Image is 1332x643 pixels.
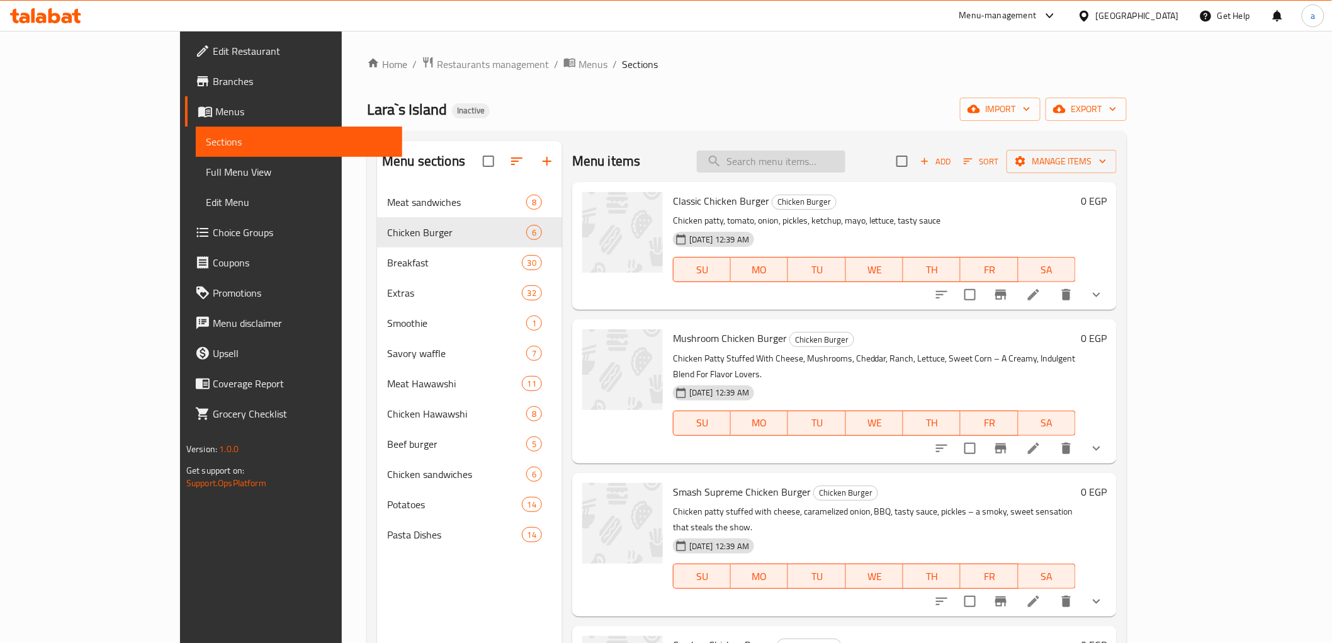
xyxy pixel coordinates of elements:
div: items [522,285,542,300]
div: Meat sandwiches [387,195,526,210]
span: 32 [522,287,541,299]
span: Add [918,154,952,169]
button: FR [961,411,1018,436]
span: FR [966,414,1013,432]
div: Menu-management [959,8,1037,23]
div: Chicken Burger [813,486,878,501]
span: Edit Menu [206,195,392,210]
div: items [526,436,542,452]
h2: Menu sections [382,152,465,171]
a: Menus [185,96,402,127]
span: 7 [527,348,541,360]
h6: 0 EGP [1081,329,1107,347]
span: 8 [527,196,541,208]
button: Branch-specific-item [986,586,1016,617]
div: items [522,527,542,542]
button: sort-choices [927,280,957,310]
button: TH [903,257,961,282]
span: Smash Supreme Chicken Burger [673,482,811,501]
button: export [1046,98,1127,121]
span: 6 [527,469,541,481]
h6: 0 EGP [1081,483,1107,501]
span: Classic Chicken Burger [673,191,769,210]
button: SA [1019,257,1076,282]
button: SA [1019,564,1076,589]
a: Edit menu item [1026,594,1041,609]
span: Version: [186,441,217,457]
div: Meat Hawawshi11 [377,368,562,399]
span: Coupons [213,255,392,270]
span: Chicken Burger [814,486,878,500]
div: Extras [387,285,521,300]
div: Savory waffle7 [377,338,562,368]
a: Support.OpsPlatform [186,475,266,491]
div: Chicken sandwiches6 [377,459,562,489]
button: WE [846,564,903,589]
span: [DATE] 12:39 AM [684,387,754,399]
div: Chicken Hawawshi8 [377,399,562,429]
button: show more [1081,586,1112,617]
span: Sort sections [502,146,532,176]
button: Add section [532,146,562,176]
div: items [526,346,542,361]
span: 6 [527,227,541,239]
div: items [526,406,542,421]
span: Beef burger [387,436,526,452]
span: 1 [527,317,541,329]
span: MO [736,414,783,432]
button: SU [673,564,731,589]
span: Sections [206,134,392,149]
button: show more [1081,433,1112,464]
svg: Show Choices [1089,441,1104,456]
span: TH [908,414,956,432]
span: Breakfast [387,255,521,270]
span: Chicken Hawawshi [387,406,526,421]
div: items [526,225,542,240]
div: Chicken Burger [789,332,854,347]
a: Promotions [185,278,402,308]
p: Chicken Patty Stuffed With Cheese, Mushrooms, Cheddar, Ranch, Lettuce, Sweet Corn – A Creamy, Ind... [673,351,1076,382]
button: WE [846,411,903,436]
span: Chicken sandwiches [387,467,526,482]
div: Chicken Burger6 [377,217,562,248]
span: SU [679,414,726,432]
span: Select all sections [475,148,502,174]
li: / [612,57,617,72]
div: items [526,195,542,210]
p: Chicken patty stuffed with cheese, caramelized onion, BBQ, tasty sauce, pickles – a smoky, sweet ... [673,504,1076,535]
div: items [522,376,542,391]
span: Promotions [213,285,392,300]
button: Branch-specific-item [986,280,1016,310]
span: Coverage Report [213,376,392,391]
span: Select to update [957,435,983,462]
button: TU [788,257,845,282]
button: sort-choices [927,433,957,464]
li: / [554,57,558,72]
span: Select to update [957,282,983,308]
button: SA [1019,411,1076,436]
span: Menu disclaimer [213,316,392,331]
span: Sort [964,154,998,169]
li: / [412,57,417,72]
div: items [526,316,542,331]
a: Menu disclaimer [185,308,402,338]
img: Classic Chicken Burger [582,192,663,273]
div: [GEOGRAPHIC_DATA] [1096,9,1179,23]
span: Chicken Burger [387,225,526,240]
a: Upsell [185,338,402,368]
span: Mushroom Chicken Burger [673,329,787,348]
button: delete [1051,586,1081,617]
a: Branches [185,66,402,96]
span: Meat Hawawshi [387,376,521,391]
span: SU [679,261,726,279]
span: 14 [522,499,541,511]
button: import [960,98,1041,121]
a: Full Menu View [196,157,402,187]
span: WE [851,567,898,586]
div: Pasta Dishes14 [377,520,562,550]
a: Sections [196,127,402,157]
button: MO [731,411,788,436]
span: Savory waffle [387,346,526,361]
